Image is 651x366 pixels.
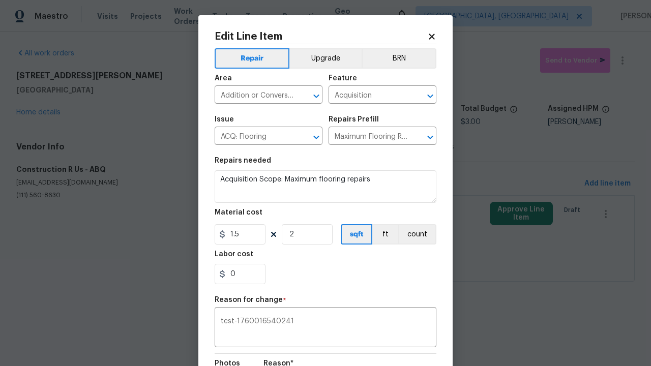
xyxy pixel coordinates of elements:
textarea: test-1760016540241 [221,318,430,339]
h5: Issue [215,116,234,123]
button: ft [372,224,398,245]
button: Open [423,89,437,103]
button: BRN [362,48,436,69]
h5: Feature [329,75,357,82]
button: Open [423,130,437,144]
h2: Edit Line Item [215,32,427,42]
button: Open [309,130,323,144]
h5: Material cost [215,209,262,216]
textarea: Acquisition Scope: Maximum flooring repairs [215,170,436,203]
h5: Reason for change [215,296,283,303]
button: Upgrade [289,48,362,69]
h5: Area [215,75,232,82]
button: count [398,224,436,245]
button: Repair [215,48,289,69]
h5: Labor cost [215,251,253,258]
h5: Repairs needed [215,157,271,164]
button: Open [309,89,323,103]
button: sqft [341,224,372,245]
h5: Repairs Prefill [329,116,379,123]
